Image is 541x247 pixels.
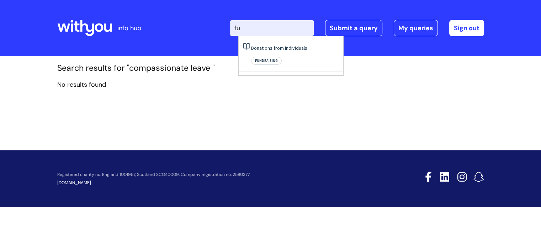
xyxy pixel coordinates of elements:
a: [DOMAIN_NAME] [57,180,91,186]
a: Sign out [449,20,484,36]
p: No results found [57,79,484,90]
a: My queries [394,20,438,36]
a: Donations from individuals [251,45,307,51]
p: info hub [117,22,141,34]
input: Search [230,20,314,36]
p: Registered charity no. England 1001957, Scotland SCO40009. Company registration no. 2580377 [57,172,375,177]
h1: Search results for "compassionate leave " [57,63,484,73]
div: | - [230,20,484,36]
a: Submit a query [325,20,382,36]
span: Fundraising [251,57,282,65]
